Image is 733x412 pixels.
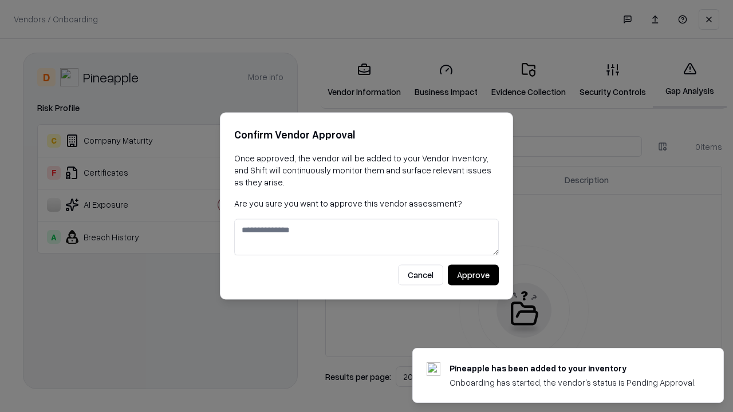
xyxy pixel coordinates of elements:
div: Onboarding has started, the vendor's status is Pending Approval. [450,377,696,389]
p: Are you sure you want to approve this vendor assessment? [234,197,499,209]
p: Once approved, the vendor will be added to your Vendor Inventory, and Shift will continuously mon... [234,152,499,188]
button: Cancel [398,265,443,286]
button: Approve [448,265,499,286]
h2: Confirm Vendor Approval [234,126,499,143]
img: pineappleenergy.com [427,362,440,376]
div: Pineapple has been added to your inventory [450,362,696,374]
